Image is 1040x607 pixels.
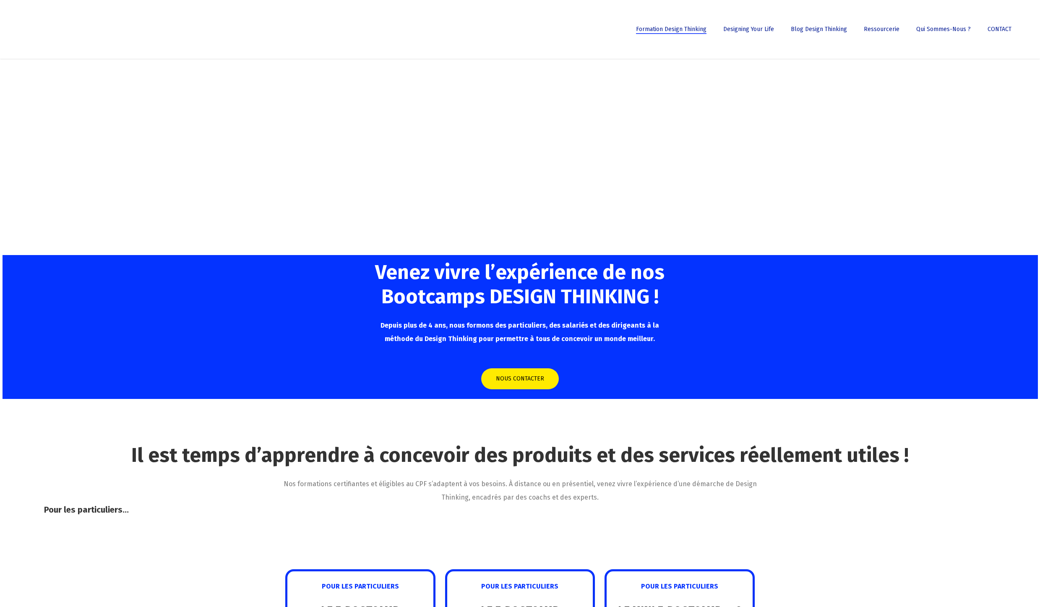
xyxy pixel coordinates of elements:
span: Formation Design Thinking [636,26,706,33]
span: POUR LES PARTICULIERS [481,582,558,590]
a: Ressourcerie [860,26,904,32]
span: Venez vivre l’expérience de nos Bootcamps DESIGN THINKING ! [375,260,665,309]
a: NOUS CONTACTER [481,368,559,389]
a: Designing Your Life [719,26,778,32]
a: CONTACT [983,26,1016,32]
span: POUR LES PARTICULIERS [641,582,718,590]
a: Qui sommes-nous ? [912,26,975,32]
span: Blog Design Thinking [791,26,847,33]
img: French Future Academy [12,13,100,46]
a: Formation Design Thinking [632,26,711,32]
p: Nos formations certifiantes et éligibles au CPF s’adaptent à vos besoins. À distance ou en présen... [282,477,758,504]
span: Depuis plus de 4 ans, nous formons des particuliers, des salariés et des dirigeants à la méthode ... [381,321,659,343]
a: Blog Design Thinking [787,26,851,32]
span: NOUS CONTACTER [496,375,544,383]
span: CONTACT [988,26,1011,33]
span: POUR LES PARTICULIERS [322,582,399,590]
h4: Pour les particuliers… [44,504,996,515]
span: Designing Your Life [723,26,774,33]
span: Qui sommes-nous ? [916,26,971,33]
h2: Il est temps d’apprendre à concevoir des produits et des services réellement utiles ! [44,443,996,467]
span: Ressourcerie [864,26,899,33]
